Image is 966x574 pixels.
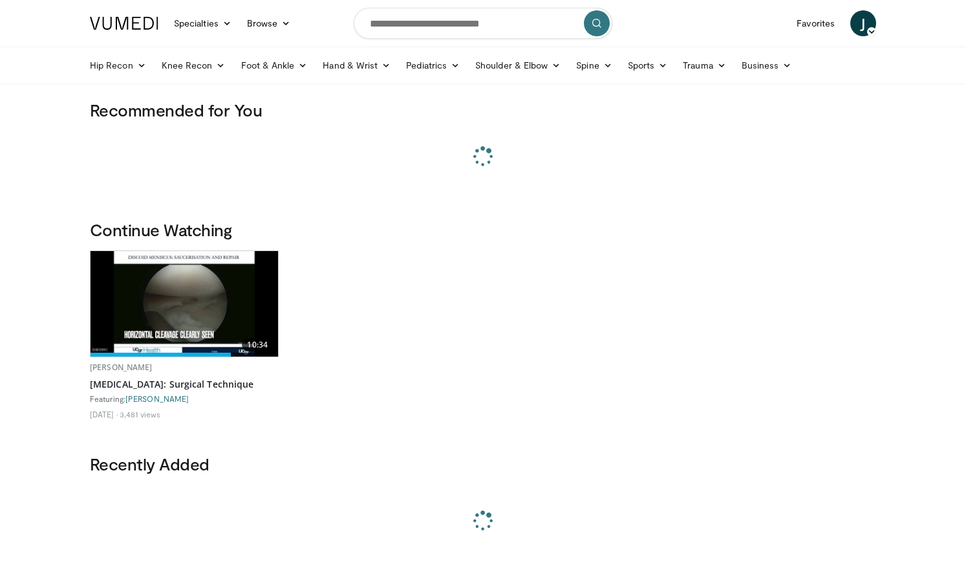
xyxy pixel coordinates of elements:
[398,52,467,78] a: Pediatrics
[90,219,876,240] h3: Continue Watching
[467,52,568,78] a: Shoulder & Elbow
[90,409,118,419] li: [DATE]
[90,362,153,373] a: [PERSON_NAME]
[120,409,160,419] li: 3,481 views
[233,52,316,78] a: Foot & Ankle
[82,52,154,78] a: Hip Recon
[90,100,876,120] h3: Recommended for You
[242,338,273,351] span: 10:34
[315,52,398,78] a: Hand & Wrist
[91,251,278,357] img: 96ec88f2-fc03-4f26-9c06-579f3f30f877.620x360_q85_upscale.jpg
[90,454,876,474] h3: Recently Added
[125,394,189,403] a: [PERSON_NAME]
[91,251,278,357] a: 10:34
[620,52,676,78] a: Sports
[90,393,279,404] div: Featuring:
[675,52,734,78] a: Trauma
[90,17,158,30] img: VuMedi Logo
[734,52,800,78] a: Business
[166,10,239,36] a: Specialties
[154,52,233,78] a: Knee Recon
[789,10,843,36] a: Favorites
[354,8,612,39] input: Search topics, interventions
[850,10,876,36] a: J
[90,378,279,391] a: [MEDICAL_DATA]: Surgical Technique
[568,52,619,78] a: Spine
[239,10,299,36] a: Browse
